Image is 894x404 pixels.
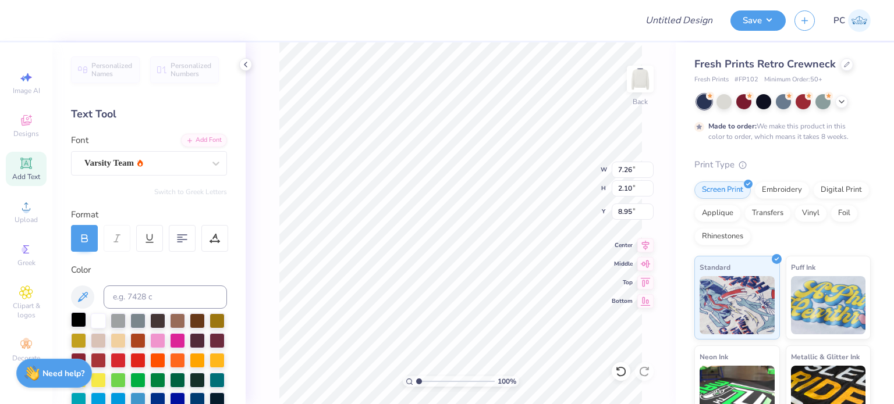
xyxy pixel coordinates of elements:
span: # FP102 [735,75,758,85]
div: Vinyl [794,205,827,222]
div: Format [71,208,228,221]
span: Greek [17,258,36,267]
img: Priyanka Choudhary [848,9,871,32]
div: Screen Print [694,181,751,199]
div: Add Font [181,134,227,147]
span: Standard [700,261,730,273]
span: 100 % [498,376,516,387]
span: Decorate [12,353,40,363]
img: Puff Ink [791,276,866,334]
span: Fresh Prints Retro Crewneck [694,57,836,71]
span: Top [612,278,633,287]
span: Minimum Order: 50 + [764,75,822,85]
strong: Made to order: [708,121,757,131]
span: Bottom [612,297,633,305]
span: Center [612,241,633,249]
div: Back [633,96,648,107]
input: Untitled Design [636,9,722,32]
span: Personalized Numbers [171,62,212,78]
div: Rhinestones [694,228,751,245]
div: Print Type [694,158,871,171]
label: Font [71,134,88,147]
span: Middle [612,260,633,268]
div: Embroidery [754,181,810,199]
a: PC [833,9,871,32]
span: Fresh Prints [694,75,729,85]
span: Metallic & Glitter Ink [791,351,860,363]
span: Personalized Names [91,62,133,78]
span: Add Text [12,172,40,181]
span: PC [833,14,845,27]
div: Text Tool [71,106,227,122]
div: Transfers [744,205,791,222]
span: Designs [13,129,39,138]
div: We make this product in this color to order, which means it takes 8 weeks. [708,121,852,142]
span: Upload [15,215,38,224]
div: Foil [831,205,858,222]
span: Neon Ink [700,351,728,363]
img: Back [629,67,652,91]
span: Clipart & logos [6,301,47,320]
input: e.g. 7428 c [104,285,227,309]
span: Image AI [13,86,40,95]
strong: Need help? [42,368,84,379]
span: Puff Ink [791,261,815,273]
div: Digital Print [813,181,870,199]
div: Color [71,263,227,277]
button: Save [730,10,786,31]
img: Standard [700,276,775,334]
div: Applique [694,205,741,222]
button: Switch to Greek Letters [154,187,227,196]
